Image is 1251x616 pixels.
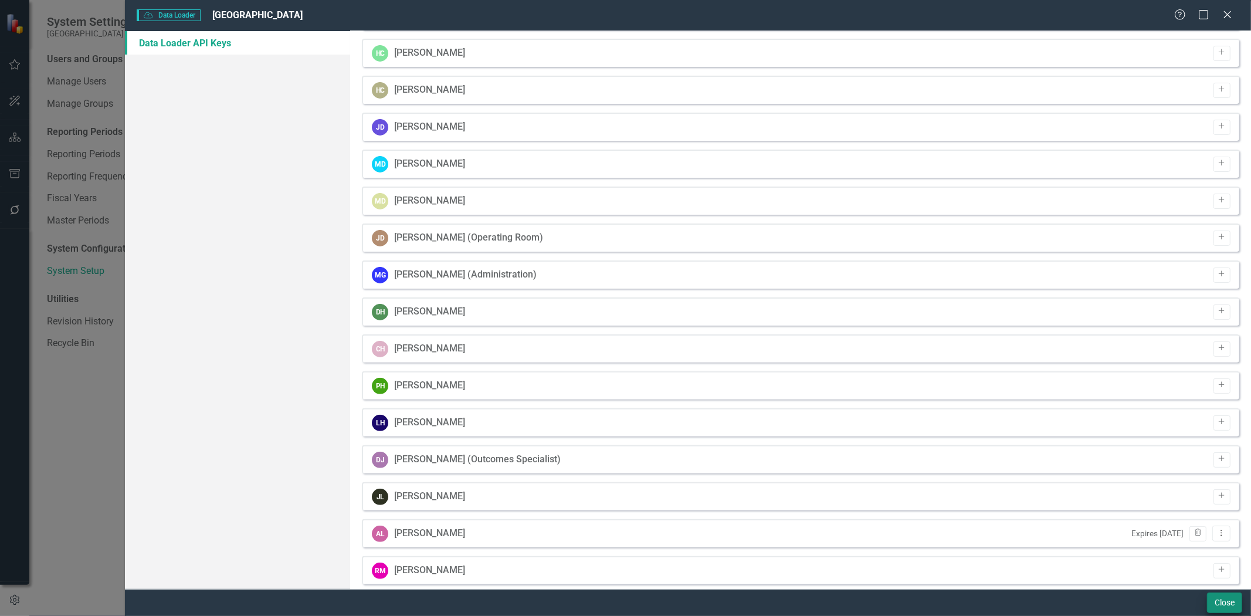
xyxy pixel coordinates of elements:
[394,194,465,208] div: [PERSON_NAME]
[372,415,388,431] div: LH
[372,45,388,62] div: HC
[394,120,465,134] div: [PERSON_NAME]
[394,305,465,319] div: [PERSON_NAME]
[394,231,543,245] div: [PERSON_NAME] (Operating Room)
[372,267,388,283] div: MG
[372,341,388,357] div: CH
[394,416,465,429] div: [PERSON_NAME]
[394,527,465,540] div: [PERSON_NAME]
[212,9,303,21] span: [GEOGRAPHIC_DATA]
[394,453,561,466] div: [PERSON_NAME] (Outcomes Specialist)
[372,230,388,246] div: JD
[372,304,388,320] div: DH
[372,156,388,172] div: MD
[372,119,388,136] div: JD
[394,564,465,577] div: [PERSON_NAME]
[372,452,388,468] div: DJ
[372,378,388,394] div: PH
[394,379,465,392] div: [PERSON_NAME]
[394,83,465,97] div: [PERSON_NAME]
[1207,593,1242,613] button: Close
[372,489,388,505] div: JL
[372,193,388,209] div: MD
[394,46,465,60] div: [PERSON_NAME]
[125,31,350,55] a: Data Loader API Keys
[372,526,388,542] div: AL
[394,268,537,282] div: [PERSON_NAME] (Administration)
[394,157,465,171] div: [PERSON_NAME]
[1131,528,1184,539] small: Expires [DATE]
[372,563,388,579] div: RM
[137,9,200,21] span: Data Loader
[372,82,388,99] div: HC
[394,490,465,503] div: [PERSON_NAME]
[394,342,465,356] div: [PERSON_NAME]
